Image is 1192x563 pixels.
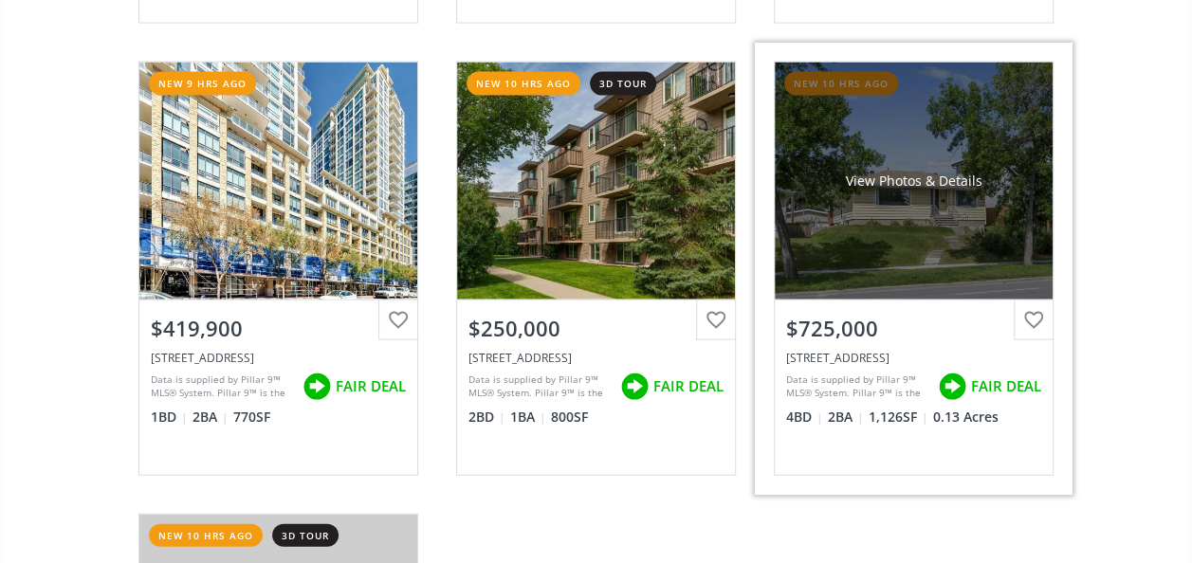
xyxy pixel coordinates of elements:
span: 1 BD [151,408,188,427]
span: 770 SF [233,408,270,427]
span: 2 BD [468,408,505,427]
div: Data is supplied by Pillar 9™ MLS® System. Pillar 9™ is the owner of the copyright in its MLS® Sy... [151,372,293,401]
span: 1 BA [510,408,546,427]
span: 4 BD [786,408,823,427]
div: 310 4 Avenue NE #403, Calgary, AB T2E 0J3 [468,350,724,366]
div: $419,900 [151,314,406,343]
span: 2 BA [828,408,864,427]
span: 2 BA [193,408,229,427]
span: 0.13 Acres [933,408,999,427]
div: 2423 37 Street SW, Calgary, AB T3E 3A8 [786,350,1041,366]
span: FAIR DEAL [336,376,406,396]
div: Data is supplied by Pillar 9™ MLS® System. Pillar 9™ is the owner of the copyright in its MLS® Sy... [786,372,928,401]
div: $250,000 [468,314,724,343]
span: 800 SF [551,408,588,427]
div: View Photos & Details [845,172,981,191]
a: new 10 hrs agoView Photos & Details$725,000[STREET_ADDRESS]Data is supplied by Pillar 9™ MLS® Sys... [755,43,1073,494]
div: 222 Riverfront Avenue SW #521, Calgary, AB T2P 0X2 [151,350,406,366]
img: rating icon [298,368,336,406]
span: FAIR DEAL [971,376,1041,396]
img: rating icon [933,368,971,406]
a: new 9 hrs ago$419,900[STREET_ADDRESS]Data is supplied by Pillar 9™ MLS® System. Pillar 9™ is the ... [119,43,437,494]
span: 1,126 SF [869,408,928,427]
span: FAIR DEAL [653,376,724,396]
a: new 10 hrs ago3d tour$250,000[STREET_ADDRESS]Data is supplied by Pillar 9™ MLS® System. Pillar 9™... [437,43,755,494]
img: rating icon [615,368,653,406]
div: Data is supplied by Pillar 9™ MLS® System. Pillar 9™ is the owner of the copyright in its MLS® Sy... [468,372,611,401]
div: $725,000 [786,314,1041,343]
